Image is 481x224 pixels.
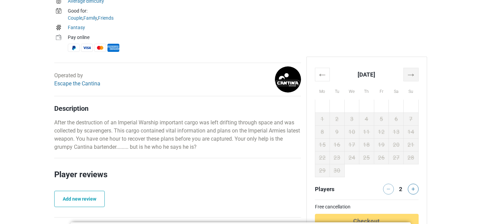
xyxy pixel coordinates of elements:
[374,113,389,125] td: 5
[389,151,404,164] td: 27
[81,44,93,52] span: Visa
[315,81,330,100] th: Mo
[315,125,330,138] td: 8
[312,184,367,195] div: Players
[330,151,345,164] td: 23
[68,7,301,15] div: Good for:
[54,72,100,88] div: Operated by
[330,68,404,81] th: [DATE]
[344,113,359,125] td: 3
[359,138,374,151] td: 18
[94,44,106,52] span: MasterCard
[98,15,114,21] a: Friends
[83,15,97,21] a: Family
[389,138,404,151] td: 20
[344,151,359,164] td: 24
[315,203,419,210] td: Free cancellation
[54,80,100,87] a: Escape the Cantina
[344,81,359,100] th: We
[359,151,374,164] td: 25
[389,113,404,125] td: 6
[315,68,330,81] th: ←
[389,81,404,100] th: Sa
[359,81,374,100] th: Th
[68,15,82,21] a: Couple
[330,81,345,100] th: Tu
[359,125,374,138] td: 11
[68,25,85,30] a: Fantasy
[315,164,330,177] td: 29
[330,113,345,125] td: 2
[315,151,330,164] td: 22
[344,138,359,151] td: 17
[403,125,418,138] td: 14
[374,125,389,138] td: 12
[54,191,105,207] a: Add new review
[359,113,374,125] td: 4
[374,81,389,100] th: Fr
[374,138,389,151] td: 19
[403,151,418,164] td: 28
[315,138,330,151] td: 15
[315,113,330,125] td: 1
[68,34,301,41] div: Pay online
[403,113,418,125] td: 7
[68,7,301,23] td: , ,
[54,168,301,191] h2: Player reviews
[330,125,345,138] td: 9
[330,138,345,151] td: 16
[54,104,301,113] h4: Description
[403,138,418,151] td: 21
[68,44,80,52] span: PayPal
[275,66,301,93] img: 218a0aefd1d1a4bel.png
[389,125,404,138] td: 13
[330,164,345,177] td: 30
[54,119,301,151] p: After the destruction of an Imperial Warship important cargo was left drifting through space and ...
[107,44,119,52] span: American Express
[397,184,405,193] div: 2
[403,68,418,81] th: →
[403,81,418,100] th: Su
[374,151,389,164] td: 26
[344,125,359,138] td: 10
